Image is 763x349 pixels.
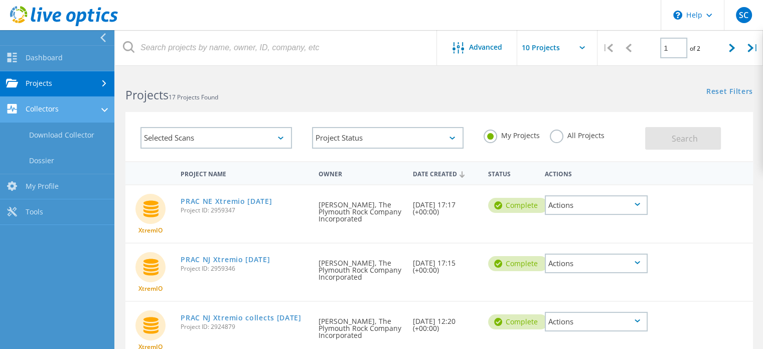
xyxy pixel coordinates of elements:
input: Search projects by name, owner, ID, company, etc [115,30,437,65]
span: XtremIO [138,286,163,292]
span: Advanced [469,44,502,51]
span: 17 Projects Found [169,93,218,101]
div: Owner [314,164,408,182]
div: [PERSON_NAME], The Plymouth Rock Company Incorporated [314,185,408,232]
span: of 2 [690,44,700,53]
svg: \n [673,11,682,20]
div: Complete [488,198,548,213]
div: [PERSON_NAME], The Plymouth Rock Company Incorporated [314,244,408,291]
span: SC [739,11,748,19]
label: My Projects [484,130,540,139]
div: Project Name [176,164,314,182]
a: PRAC NJ Xtremio collects [DATE] [181,314,301,321]
a: Reset Filters [706,88,753,96]
div: Actions [545,312,648,331]
a: Live Optics Dashboard [10,21,118,28]
a: PRAC NJ Xtremio [DATE] [181,256,270,263]
div: Complete [488,314,548,329]
div: Complete [488,256,548,271]
div: Status [483,164,540,182]
div: [DATE] 17:17 (+00:00) [408,185,483,225]
span: Search [672,133,698,144]
label: All Projects [550,130,604,139]
div: | [597,30,618,66]
b: Projects [125,87,169,103]
div: | [742,30,763,66]
div: [DATE] 12:20 (+00:00) [408,302,483,342]
span: Project ID: 2924879 [181,324,309,330]
div: [PERSON_NAME], The Plymouth Rock Company Incorporated [314,302,408,349]
div: Project Status [312,127,464,149]
div: Date Created [408,164,483,183]
span: XtremIO [138,227,163,234]
div: Actions [540,164,653,182]
div: Actions [545,195,648,215]
a: PRAC NE Xtremio [DATE] [181,198,272,205]
div: Actions [545,254,648,273]
div: Selected Scans [140,127,292,149]
div: [DATE] 17:15 (+00:00) [408,244,483,284]
span: Project ID: 2959346 [181,266,309,272]
button: Search [645,127,721,150]
span: Project ID: 2959347 [181,207,309,213]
